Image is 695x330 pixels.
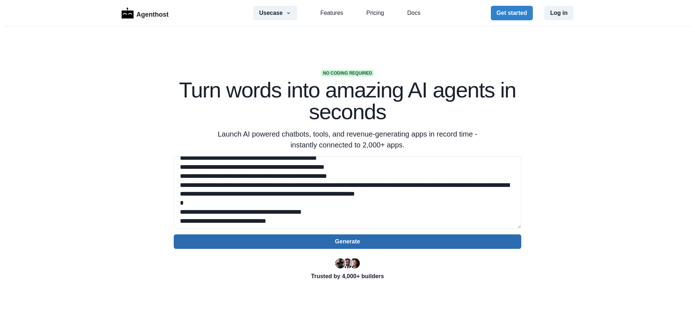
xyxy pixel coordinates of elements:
[335,258,345,268] img: Ryan Florence
[320,9,343,17] a: Features
[350,258,360,268] img: Kent Dodds
[122,7,169,20] a: LogoAgenthost
[208,129,486,150] p: Launch AI powered chatbots, tools, and revenue-generating apps in record time - instantly connect...
[253,6,297,20] button: Usecase
[491,6,533,20] button: Get started
[366,9,384,17] a: Pricing
[174,272,521,281] p: Trusted by 4,000+ builders
[544,6,573,20] button: Log in
[342,258,353,268] img: Segun Adebayo
[174,234,521,249] button: Generate
[321,70,374,76] span: No coding required
[136,7,169,20] p: Agenthost
[174,79,521,123] h1: Turn words into amazing AI agents in seconds
[407,9,420,17] a: Docs
[122,8,134,18] img: Logo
